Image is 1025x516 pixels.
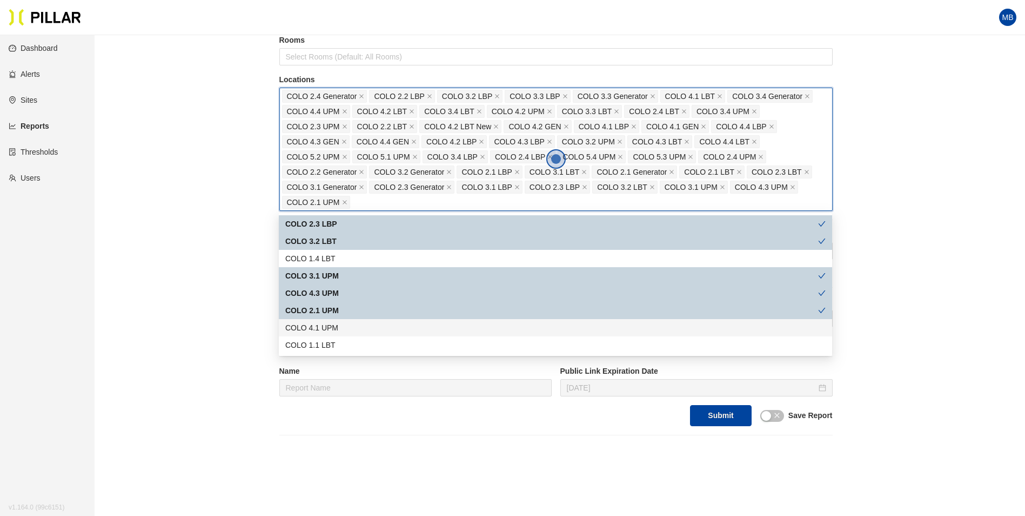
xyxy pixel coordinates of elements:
div: COLO 2.1 UPM [279,302,832,319]
input: Report Name [279,379,552,396]
span: COLO 3.2 UPM [562,136,615,148]
span: close [650,94,655,100]
span: COLO 3.4 LBT [424,105,474,117]
span: COLO 2.1 LBP [461,166,512,178]
input: Aug 28, 2025 [567,382,816,394]
span: COLO 3.1 LBP [461,181,512,193]
span: COLO 2.1 UPM [287,196,340,208]
span: COLO 3.2 LBP [442,90,492,102]
div: COLO 4.3 UPM [279,285,832,302]
span: close [805,94,810,100]
span: COLO 4.4 LBT [699,136,749,148]
span: close [514,184,520,191]
label: Name [279,366,552,377]
span: COLO 2.2 Generator [287,166,357,178]
span: COLO 4.1 GEN [646,121,699,133]
span: COLO 3.3 LBT [562,105,612,117]
div: COLO 3.1 UPM [285,270,818,282]
a: alertAlerts [9,70,40,78]
span: COLO 4.4 UPM [287,105,340,117]
span: COLO 2.3 UPM [287,121,340,133]
span: check [818,220,826,228]
span: close [649,184,655,191]
span: close [342,200,347,206]
span: COLO 4.1 LBP [579,121,629,133]
span: close [617,139,622,145]
span: check [818,289,826,297]
span: COLO 4.3 UPM [735,181,788,193]
span: close [618,154,623,161]
span: close [514,169,520,176]
img: Pillar Technologies [9,9,81,26]
div: COLO 1.1 LBT [285,339,826,351]
span: close [701,124,706,130]
span: close [582,184,587,191]
span: close [790,184,795,191]
span: COLO 3.1 Generator [287,181,357,193]
span: close [446,184,452,191]
a: teamUsers [9,174,41,182]
span: COLO 5.1 UPM [357,151,410,163]
span: COLO 2.3 Generator [374,181,444,193]
label: Locations [279,74,833,85]
div: COLO 3.1 UPM [279,267,832,285]
span: close [547,109,552,115]
span: COLO 4.2 LBT [357,105,407,117]
span: COLO 2.2 LBT [357,121,407,133]
span: COLO 2.3 LBP [530,181,580,193]
span: close [494,94,500,100]
span: COLO 4.1 LBT [665,90,715,102]
label: Rooms [279,35,833,46]
span: COLO 4.4 GEN [357,136,409,148]
span: close [341,139,347,145]
span: COLO 5.2 UPM [287,151,340,163]
span: close [427,94,432,100]
span: close [342,109,347,115]
span: close [614,109,619,115]
div: COLO 1.4 LBT [285,253,826,264]
a: line-chartReports [9,122,49,130]
span: close [562,94,568,100]
div: COLO 4.1 UPM [279,319,832,336]
span: COLO 3.4 UPM [696,105,749,117]
span: close [688,154,693,161]
a: dashboardDashboard [9,44,58,52]
span: close [804,169,809,176]
span: close [547,139,552,145]
span: close [736,169,742,176]
div: COLO 3.2 LBT [279,233,832,250]
span: close [631,124,637,130]
span: COLO 3.3 Generator [578,90,648,102]
span: close [359,169,364,176]
span: close [409,124,414,130]
span: COLO 5.4 UPM [562,151,615,163]
a: environmentSites [9,96,37,104]
span: close [477,109,482,115]
span: close [681,109,687,115]
div: COLO 1.1 LBT [279,336,832,354]
span: COLO 3.3 LBP [510,90,560,102]
span: check [818,272,826,280]
div: COLO 4.1 UPM [285,322,826,334]
label: Save Report [788,410,833,421]
span: close [359,94,364,100]
div: COLO 2.3 LBP [279,215,832,233]
div: COLO 2.1 UPM [285,305,818,316]
span: COLO 2.1 LBT [684,166,734,178]
span: COLO 3.4 Generator [732,90,802,102]
a: exceptionThresholds [9,148,58,156]
span: COLO 2.4 LBT [629,105,679,117]
span: close [480,154,485,161]
span: COLO 3.2 LBT [597,181,647,193]
span: close [411,139,417,145]
div: COLO 1.4 LBT [279,250,832,267]
label: Public Link Expiration Date [560,366,833,377]
span: COLO 2.1 Generator [597,166,667,178]
span: COLO 4.2 UPM [492,105,545,117]
span: close [752,139,757,145]
span: COLO 4.4 LBP [716,121,766,133]
span: close [359,184,364,191]
span: COLO 3.4 LBP [427,151,478,163]
div: COLO 2.3 LBP [285,218,818,230]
